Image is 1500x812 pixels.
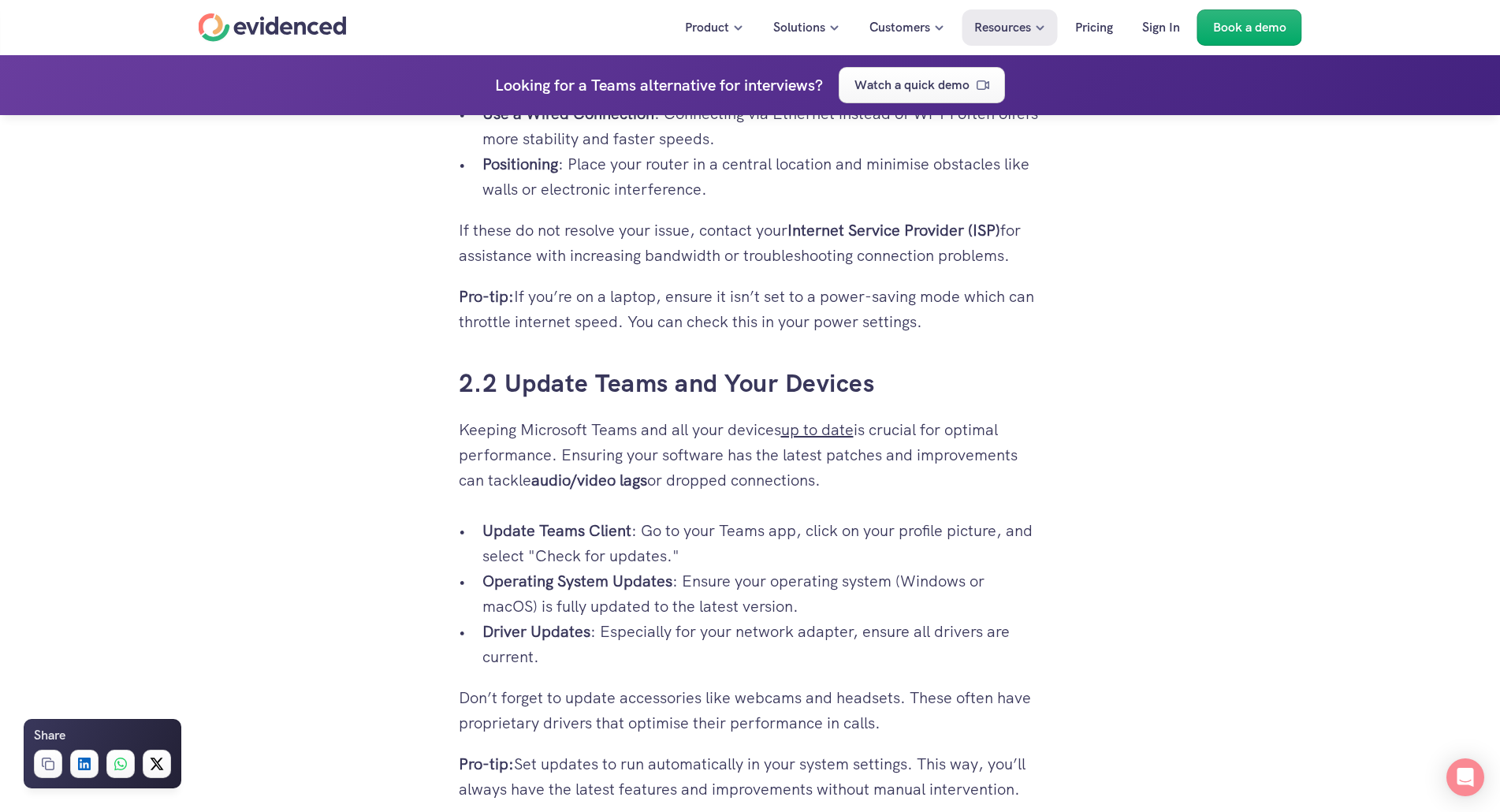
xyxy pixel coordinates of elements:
[781,419,854,440] a: up to date
[1063,9,1125,46] a: Pricing
[1130,9,1192,46] a: Sign In
[482,518,1042,568] p: : Go to your Teams app, click on your profile picture, and select "Check for updates."
[1446,758,1484,796] div: Open Intercom Messenger
[1213,17,1286,38] p: Book a demo
[459,417,1042,493] p: Keeping Microsoft Teams and all your devices is crucial for optimal performance. Ensuring your so...
[459,685,1042,736] p: Don’t forget to update accessories like webcams and headsets. These often have proprietary driver...
[482,151,1042,202] p: : Place your router in a central location and minimise obstacles like walls or electronic interfe...
[482,568,1042,619] p: : Ensure your operating system (Windows or macOS) is fully updated to the latest version.
[459,367,875,400] a: 2.2 Update Teams and Your Devices
[34,725,65,746] h6: Share
[1197,9,1302,46] a: Book a demo
[854,75,970,95] p: Watch a quick demo
[459,218,1042,268] p: If these do not resolve your issue, contact your for assistance with increasing bandwidth or trou...
[839,67,1005,103] a: Watch a quick demo
[787,220,1000,240] strong: Internet Service Provider (ISP)
[869,17,930,38] p: Customers
[482,154,558,174] strong: Positioning
[1075,17,1113,38] p: Pricing
[482,621,590,642] strong: Driver Updates
[459,754,514,774] strong: Pro-tip:
[459,751,1042,802] p: Set updates to run automatically in your system settings. This way, you’ll always have the latest...
[495,73,823,98] h4: Looking for a Teams alternative for interviews?
[459,284,1042,334] p: If you’re on a laptop, ensure it isn’t set to a power-saving mode which can throttle internet spe...
[482,101,1042,151] p: : Connecting via Ethernet instead of Wi-Fi often offers more stability and faster speeds.
[199,13,347,42] a: Home
[531,470,647,490] strong: audio/video lags
[482,619,1042,669] p: : Especially for your network adapter, ensure all drivers are current.
[459,286,514,307] strong: Pro-tip:
[974,17,1031,38] p: Resources
[1142,17,1180,38] p: Sign In
[482,103,654,124] strong: Use a Wired Connection
[685,17,729,38] p: Product
[773,17,825,38] p: Solutions
[482,520,631,541] strong: Update Teams Client
[482,571,672,591] strong: Operating System Updates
